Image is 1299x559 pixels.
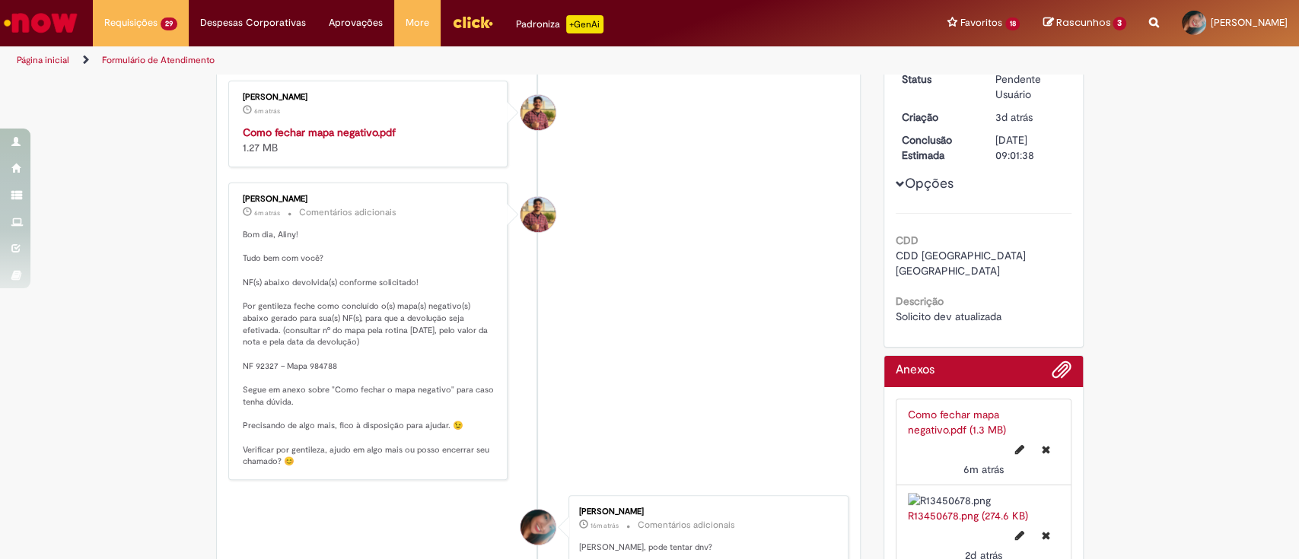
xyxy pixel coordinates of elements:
img: click_logo_yellow_360x200.png [452,11,493,33]
div: [PERSON_NAME] [243,195,496,204]
div: Vitor Jeremias Da Silva [521,197,556,232]
img: R13450678.png [908,493,1059,508]
div: Vitor Jeremias Da Silva [521,95,556,130]
a: Rascunhos [1043,16,1126,30]
dt: Status [890,71,984,87]
time: 29/08/2025 08:39:02 [963,462,1004,476]
div: [PERSON_NAME] [579,507,833,516]
button: Editar nome de arquivo R13450678.png [1006,523,1033,548]
span: Despesas Corporativas [200,15,306,30]
dt: Criação [890,110,984,125]
span: 6m atrás [254,208,280,218]
a: Como fechar mapa negativo.pdf [243,125,396,139]
div: Pendente Usuário [995,71,1066,102]
a: Formulário de Atendimento [102,54,215,66]
span: 6m atrás [963,462,1004,476]
time: 27/08/2025 08:11:13 [995,110,1033,124]
button: Excluir Como fechar mapa negativo.pdf [1033,437,1059,462]
b: CDD [896,233,919,247]
span: More [406,15,429,30]
a: Página inicial [17,54,69,66]
div: 27/08/2025 08:11:13 [995,110,1066,125]
time: 29/08/2025 08:39:02 [254,106,280,116]
div: [DATE] 09:01:38 [995,132,1066,163]
button: Adicionar anexos [1052,360,1071,387]
span: Aprovações [329,15,383,30]
p: [PERSON_NAME], pode tentar dnv? [579,542,833,554]
span: [PERSON_NAME] [1211,16,1288,29]
div: Aliny Souza Lira [521,510,556,545]
span: 3d atrás [995,110,1033,124]
button: Excluir R13450678.png [1033,523,1059,548]
b: Descrição [896,294,944,308]
span: CDD [GEOGRAPHIC_DATA] [GEOGRAPHIC_DATA] [896,249,1029,278]
img: ServiceNow [2,8,80,38]
span: Rascunhos [1055,15,1110,30]
p: +GenAi [566,15,603,33]
time: 29/08/2025 08:38:44 [254,208,280,218]
div: 1.27 MB [243,125,496,155]
p: Bom dia, Aliny! Tudo bem com você? NF(s) abaixo devolvida(s) conforme solicitado! Por gentileza f... [243,229,496,468]
span: 16m atrás [591,521,619,530]
small: Comentários adicionais [638,519,735,532]
div: Padroniza [516,15,603,33]
span: 3 [1113,17,1126,30]
small: Comentários adicionais [299,206,396,219]
span: 6m atrás [254,106,280,116]
span: 18 [1005,17,1020,30]
h2: Anexos [896,364,934,377]
span: 29 [161,17,177,30]
a: R13450678.png (274.6 KB) [908,509,1028,522]
span: Requisições [104,15,158,30]
time: 29/08/2025 08:29:03 [591,521,619,530]
span: Solicito dev atualizada [896,310,1001,323]
ul: Trilhas de página [11,46,855,75]
div: [PERSON_NAME] [243,93,496,102]
dt: Conclusão Estimada [890,132,984,163]
a: Como fechar mapa negativo.pdf (1.3 MB) [908,408,1006,437]
button: Editar nome de arquivo Como fechar mapa negativo.pdf [1006,437,1033,462]
span: Favoritos [960,15,1002,30]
